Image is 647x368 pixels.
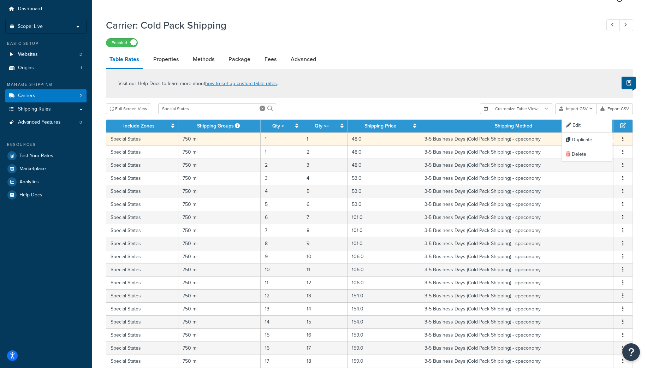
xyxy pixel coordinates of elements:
[348,263,420,276] td: 106.0
[302,146,348,159] td: 2
[302,263,348,276] td: 11
[79,119,82,125] span: 0
[5,116,87,129] li: Advanced Features
[302,211,348,224] td: 7
[420,342,613,355] td: 3-5 Business Days (Cold Pack Shipping) - cpeconomy
[18,119,61,125] span: Advanced Features
[261,315,302,328] td: 14
[302,198,348,211] td: 6
[79,93,82,99] span: 2
[225,51,254,68] a: Package
[5,48,87,61] li: Websites
[420,159,613,172] td: 3-5 Business Days (Cold Pack Shipping) - cpeconomy
[178,302,261,315] td: 750 ml
[5,61,87,75] li: Origins
[178,342,261,355] td: 750 ml
[622,343,640,361] button: Open Resource Center
[420,237,613,250] td: 3-5 Business Days (Cold Pack Shipping) - cpeconomy
[302,159,348,172] td: 3
[158,103,276,114] input: Search
[261,328,302,342] td: 15
[106,18,593,32] h1: Carrier: Cold Pack Shipping
[420,224,613,237] td: 3-5 Business Days (Cold Pack Shipping) - cpeconomy
[178,315,261,328] td: 750 ml
[606,19,620,31] a: Previous Record
[420,289,613,302] td: 3-5 Business Days (Cold Pack Shipping) - cpeconomy
[5,162,87,175] a: Marketplace
[562,133,612,147] div: Duplicate
[18,24,43,30] span: Scope: Live
[19,153,53,159] span: Test Your Rates
[348,146,420,159] td: 48.0
[302,328,348,342] td: 16
[5,61,87,75] a: Origins1
[261,342,302,355] td: 16
[420,172,613,185] td: 3-5 Business Days (Cold Pack Shipping) - cpeconomy
[272,122,284,130] a: Qty >
[106,146,178,159] td: Special States
[5,103,87,116] li: Shipping Rules
[5,82,87,88] div: Manage Shipping
[178,328,261,342] td: 750 ml
[302,237,348,250] td: 9
[302,224,348,237] td: 8
[178,276,261,289] td: 750 ml
[302,132,348,146] td: 1
[19,166,46,172] span: Marketplace
[106,172,178,185] td: Special States
[261,276,302,289] td: 11
[420,250,613,263] td: 3-5 Business Days (Cold Pack Shipping) - cpeconomy
[5,116,87,129] a: Advanced Features0
[178,159,261,172] td: 750 ml
[420,302,613,315] td: 3-5 Business Days (Cold Pack Shipping) - cpeconomy
[5,41,87,47] div: Basic Setup
[150,51,182,68] a: Properties
[348,198,420,211] td: 53.0
[106,51,143,69] a: Table Rates
[18,6,42,12] span: Dashboard
[348,132,420,146] td: 48.0
[480,103,552,114] button: Customize Table View
[18,93,35,99] span: Carriers
[420,198,613,211] td: 3-5 Business Days (Cold Pack Shipping) - cpeconomy
[106,328,178,342] td: Special States
[619,19,633,31] a: Next Record
[348,276,420,289] td: 106.0
[302,276,348,289] td: 12
[420,211,613,224] td: 3-5 Business Days (Cold Pack Shipping) - cpeconomy
[106,302,178,315] td: Special States
[261,172,302,185] td: 3
[420,263,613,276] td: 3-5 Business Days (Cold Pack Shipping) - cpeconomy
[118,80,278,88] p: Visit our Help Docs to learn more about .
[348,224,420,237] td: 101.0
[348,237,420,250] td: 101.0
[348,342,420,355] td: 159.0
[106,250,178,263] td: Special States
[5,2,87,16] a: Dashboard
[178,172,261,185] td: 750 ml
[178,263,261,276] td: 750 ml
[106,185,178,198] td: Special States
[106,315,178,328] td: Special States
[106,342,178,355] td: Special States
[261,237,302,250] td: 8
[364,122,396,130] a: Shipping Price
[420,132,613,146] td: 3-5 Business Days (Cold Pack Shipping) - cpeconomy
[106,276,178,289] td: Special States
[302,289,348,302] td: 13
[348,185,420,198] td: 53.0
[348,289,420,302] td: 154.0
[302,172,348,185] td: 4
[261,146,302,159] td: 1
[5,176,87,188] li: Analytics
[5,189,87,201] li: Help Docs
[348,172,420,185] td: 53.0
[348,250,420,263] td: 106.0
[106,211,178,224] td: Special States
[302,185,348,198] td: 5
[81,65,82,71] span: 1
[178,224,261,237] td: 750 ml
[420,276,613,289] td: 3-5 Business Days (Cold Pack Shipping) - cpeconomy
[287,51,320,68] a: Advanced
[348,328,420,342] td: 159.0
